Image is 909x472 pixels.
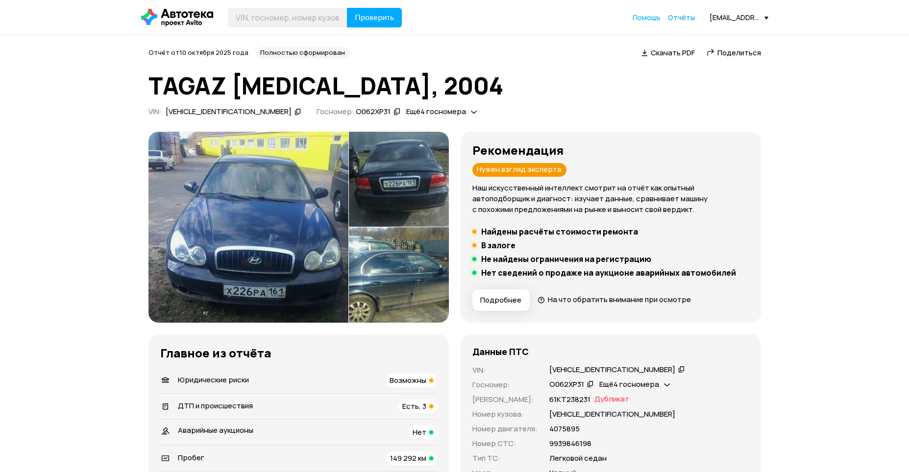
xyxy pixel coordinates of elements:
p: VIN : [472,365,538,376]
div: [VEHICLE_IDENTIFICATION_NUMBER] [549,365,675,375]
span: Отчёты [668,13,695,22]
span: На что обратить внимание при осмотре [548,294,691,305]
span: Отчёт от 10 октября 2025 года [148,48,248,57]
div: О062ХР31 [356,107,391,117]
p: 9939846198 [549,438,591,449]
span: Скачать PDF [651,47,695,58]
p: Госномер : [472,379,538,390]
span: Нет [413,427,426,437]
a: На что обратить внимание при осмотре [538,294,691,305]
p: Наш искусственный интеллект смотрит на отчёт как опытный автоподборщик и диагност: изучает данные... [472,183,749,215]
span: Юридические риски [178,375,249,385]
h5: Не найдены ограничения на регистрацию [481,254,651,264]
h4: Данные ПТС [472,346,529,357]
button: Проверить [347,8,402,27]
h3: Рекомендация [472,143,749,157]
div: [EMAIL_ADDRESS][DOMAIN_NAME] [710,13,768,22]
div: [VEHICLE_IDENTIFICATION_NUMBER] [166,107,292,117]
p: Номер СТС : [472,438,538,449]
a: Помощь [633,13,661,23]
h5: Найдены расчёты стоимости ремонта [481,227,638,236]
input: VIN, госномер, номер кузова [228,8,347,27]
p: 61КТ238231 [549,394,590,405]
span: Госномер: [317,106,354,117]
div: Полностью сформирован [256,47,349,59]
span: Ещё 4 госномера [599,379,659,389]
p: [PERSON_NAME] : [472,394,538,405]
span: Аварийные аукционы [178,425,253,435]
p: [VEHICLE_IDENTIFICATION_NUMBER] [549,409,675,420]
span: Ещё 4 госномера [406,106,466,117]
div: Нужен взгляд эксперта [472,163,566,177]
span: Подробнее [480,295,521,305]
a: Отчёты [668,13,695,23]
p: Тип ТС : [472,453,538,464]
p: 4075895 [549,424,580,434]
a: Скачать PDF [641,47,695,58]
p: Номер кузова : [472,409,538,420]
span: Пробег [178,452,204,463]
h3: Главное из отчёта [160,346,437,360]
span: Проверить [355,14,394,22]
button: Подробнее [472,289,530,311]
span: 149 292 км [390,453,426,463]
a: Поделиться [707,47,761,58]
h5: В залоге [481,240,516,250]
p: Номер двигателя : [472,424,538,434]
span: Возможны [390,375,426,385]
h5: Нет сведений о продаже на аукционе аварийных автомобилей [481,268,736,278]
span: Поделиться [717,47,761,58]
div: О062ХР31 [549,379,584,390]
span: Дубликат [594,394,629,405]
span: ДТП и происшествия [178,401,253,411]
span: Помощь [633,13,661,22]
h1: TAGAZ [MEDICAL_DATA], 2004 [148,72,761,99]
span: VIN : [148,106,162,117]
p: Легковой седан [549,453,607,464]
span: Есть, 3 [402,401,426,411]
